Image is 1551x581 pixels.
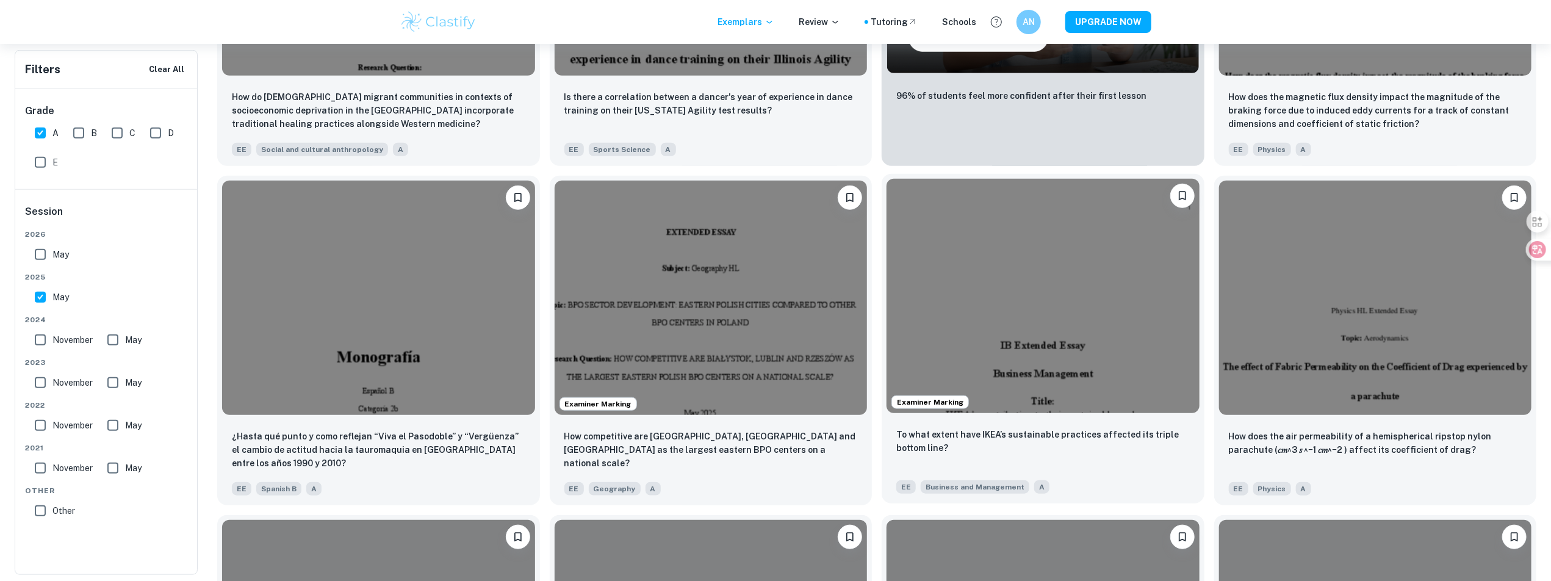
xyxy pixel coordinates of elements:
a: Bookmark¿Hasta qué punto y como reflejan “Viva el Pasodoble” y “Vergüenza” el cambio de actitud h... [217,176,540,505]
span: Spanish B [256,482,301,496]
h6: AN [1022,15,1036,29]
h6: Session [25,204,189,229]
span: Social and cultural anthropology [256,143,388,156]
p: How do Latino migrant communities in contexts of socioeconomic deprivation in the United States i... [232,90,525,131]
p: Review [799,15,840,29]
button: Bookmark [506,525,530,549]
span: November [52,419,93,432]
button: Bookmark [1502,186,1527,210]
span: E [52,156,58,169]
button: AN [1017,10,1041,34]
span: May [125,333,142,347]
img: Clastify logo [400,10,477,34]
p: How does the magnetic flux density impact the magnitude of the braking force due to induced eddy ... [1229,90,1522,131]
span: Physics [1253,482,1291,496]
span: Sports Science [589,143,656,156]
span: EE [232,482,251,496]
p: Is there a correlation between a dancer's year of experience in dance training on their Illinois ... [564,90,858,117]
span: A [646,482,661,496]
span: C [129,126,135,140]
span: May [125,461,142,475]
span: EE [564,143,584,156]
span: Examiner Marking [560,399,636,410]
p: To what extent have IKEA’s sustainable practices affected its triple bottom line? [896,428,1190,455]
img: Business and Management EE example thumbnail: To what extent have IKEA’s sustainable p [887,179,1200,413]
span: EE [1229,482,1248,496]
button: Help and Feedback [986,12,1007,32]
span: A [1296,482,1311,496]
span: Other [25,485,189,496]
img: Spanish B EE example thumbnail: ¿Hasta qué punto y como reflejan “Viva e [222,181,535,415]
p: How competitive are Białystok, Lublin and Rzeszów as the largest eastern BPO centers on a nationa... [564,430,858,470]
span: Examiner Marking [892,397,968,408]
span: 2021 [25,442,189,453]
span: May [52,290,69,304]
button: Bookmark [1170,525,1195,549]
span: 2024 [25,314,189,325]
button: Bookmark [1502,525,1527,549]
span: D [168,126,174,140]
p: Exemplars [718,15,774,29]
a: BookmarkHow does the air permeability of a hemispherical ripstop nylon parachute (𝑐𝑚^3 𝑠 ^−1 𝑐𝑚^−... [1214,176,1537,505]
span: May [125,419,142,432]
span: A [393,143,408,156]
a: Examiner MarkingBookmarkTo what extent have IKEA’s sustainable practices affected its triple bott... [882,176,1204,505]
span: May [52,248,69,261]
span: Other [52,504,75,518]
span: November [52,376,93,389]
span: A [306,482,322,496]
span: A [1296,143,1311,156]
span: A [52,126,59,140]
a: Schools [942,15,976,29]
p: How does the air permeability of a hemispherical ripstop nylon parachute (𝑐𝑚^3 𝑠 ^−1 𝑐𝑚^−2 ) affe... [1229,430,1522,457]
button: Bookmark [838,186,862,210]
h6: Grade [25,104,189,118]
h6: Filters [25,61,60,78]
button: Bookmark [1170,184,1195,208]
span: A [661,143,676,156]
span: 2023 [25,357,189,368]
span: A [1034,480,1049,494]
span: November [52,333,93,347]
span: Geography [589,482,641,496]
p: 96% of students feel more confident after their first lesson [896,89,1146,103]
span: 2026 [25,229,189,240]
span: 2022 [25,400,189,411]
span: Business and Management [921,480,1029,494]
span: 2025 [25,272,189,283]
a: Tutoring [871,15,918,29]
button: UPGRADE NOW [1065,11,1151,33]
span: EE [896,480,916,494]
img: Physics EE example thumbnail: How does the air permeability of a hemis [1219,181,1532,415]
span: B [91,126,97,140]
img: Geography EE example thumbnail: How competitive are Białystok, Lublin an [555,181,868,415]
span: EE [232,143,251,156]
span: May [125,376,142,389]
p: ¿Hasta qué punto y como reflejan “Viva el Pasodoble” y “Vergüenza” el cambio de actitud hacia la ... [232,430,525,470]
a: Examiner MarkingBookmarkHow competitive are Białystok, Lublin and Rzeszów as the largest eastern ... [550,176,873,505]
span: Physics [1253,143,1291,156]
span: November [52,461,93,475]
span: EE [564,482,584,496]
button: Bookmark [506,186,530,210]
span: EE [1229,143,1248,156]
button: Bookmark [838,525,862,549]
button: Clear All [146,60,187,79]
